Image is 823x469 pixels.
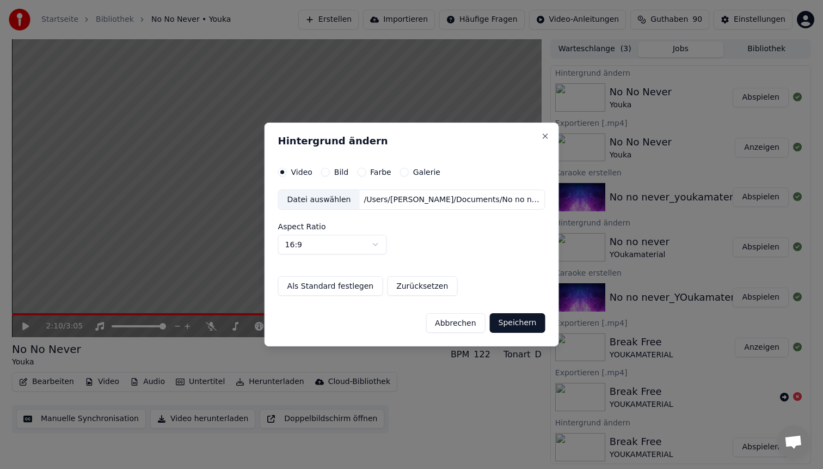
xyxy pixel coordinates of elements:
button: Zurücksetzen [387,276,457,296]
label: Video [291,168,312,176]
div: Datei auswählen [279,190,360,210]
button: Abbrechen [426,313,485,333]
label: Aspect Ratio [278,223,545,230]
h2: Hintergrund ändern [278,136,545,146]
label: Farbe [370,168,391,176]
div: /Users/[PERSON_NAME]/Documents/No no never_Youkamaterial5.mp4 [359,194,544,205]
button: Als Standard festlegen [278,276,383,296]
label: Bild [334,168,348,176]
label: Galerie [413,168,440,176]
button: Speichern [490,313,545,333]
